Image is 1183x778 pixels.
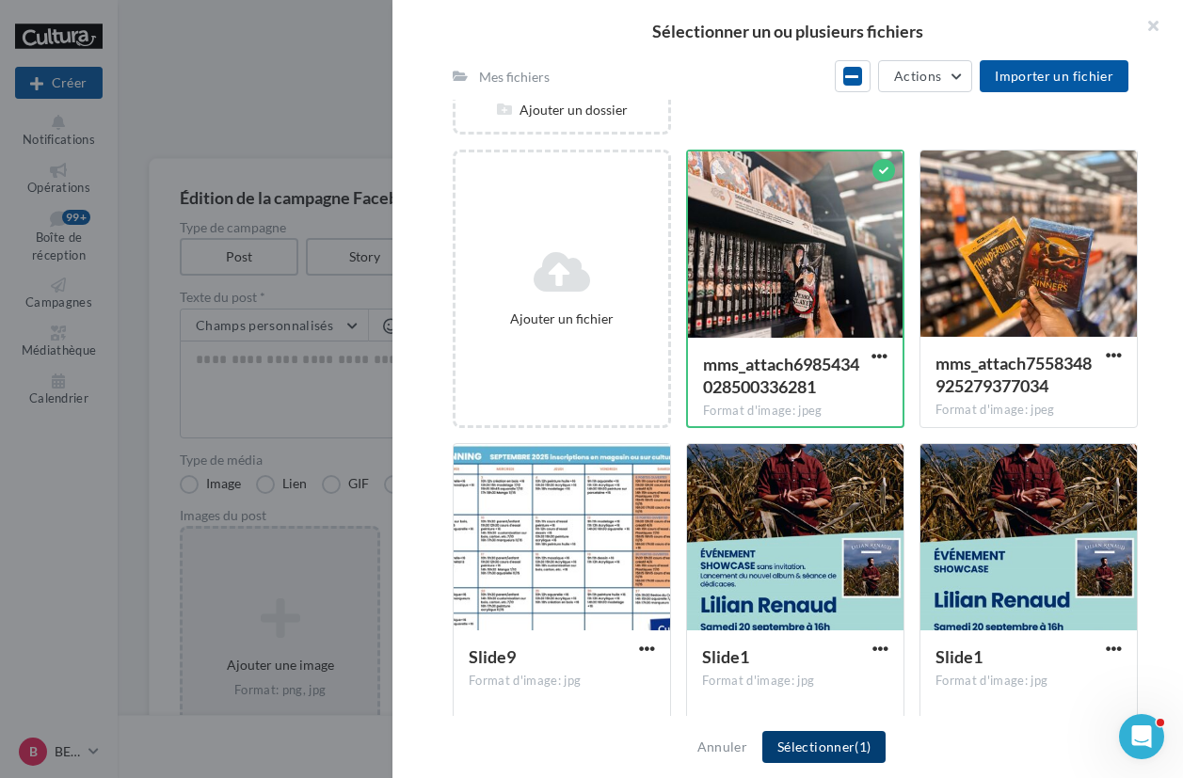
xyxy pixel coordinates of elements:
span: mms_attach7558348925279377034 [935,353,1092,396]
span: mms_attach6985434028500336281 [703,354,859,397]
h2: Sélectionner un ou plusieurs fichiers [423,23,1153,40]
div: Format d'image: jpg [935,673,1122,690]
div: Ajouter un dossier [456,101,668,119]
div: Format d'image: jpeg [935,402,1122,419]
button: Importer un fichier [980,60,1128,92]
iframe: Intercom live chat [1119,714,1164,759]
span: Slide9 [469,646,516,667]
button: Annuler [690,736,755,758]
button: Sélectionner(1) [762,731,886,763]
button: Actions [878,60,972,92]
div: Format d'image: jpg [702,673,888,690]
span: Slide1 [935,646,983,667]
div: Format d'image: jpg [469,673,655,690]
span: Actions [894,68,941,84]
span: Importer un fichier [995,68,1113,84]
div: Ajouter un fichier [463,310,661,328]
div: Format d'image: jpeg [703,403,887,420]
div: Mes fichiers [479,68,550,87]
span: Slide1 [702,646,749,667]
span: (1) [855,738,871,754]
